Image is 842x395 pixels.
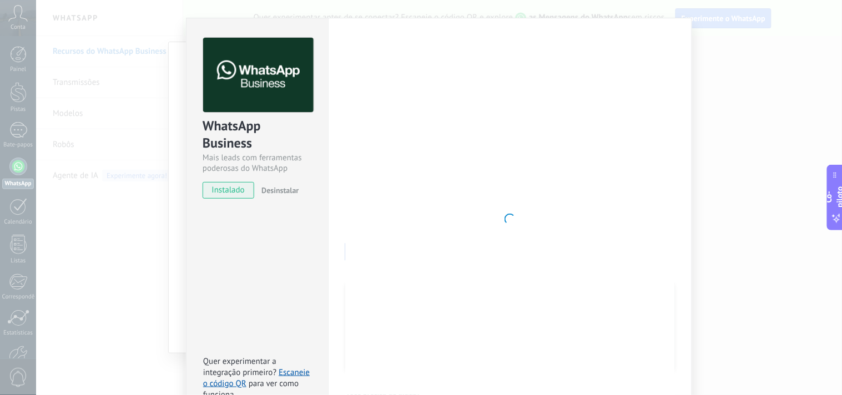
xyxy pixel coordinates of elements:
[203,153,302,174] font: Mais leads com ferramentas poderosas do WhatsApp
[212,185,245,195] font: instalado
[257,182,299,199] button: Desinstalar
[203,38,314,113] img: logo_main.png
[203,117,264,151] font: WhatsApp Business
[203,367,310,389] font: Escaneie o código QR
[203,117,312,153] div: WhatsApp Business
[261,185,299,195] font: Desinstalar
[203,356,276,378] font: Quer experimentar a integração primeiro?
